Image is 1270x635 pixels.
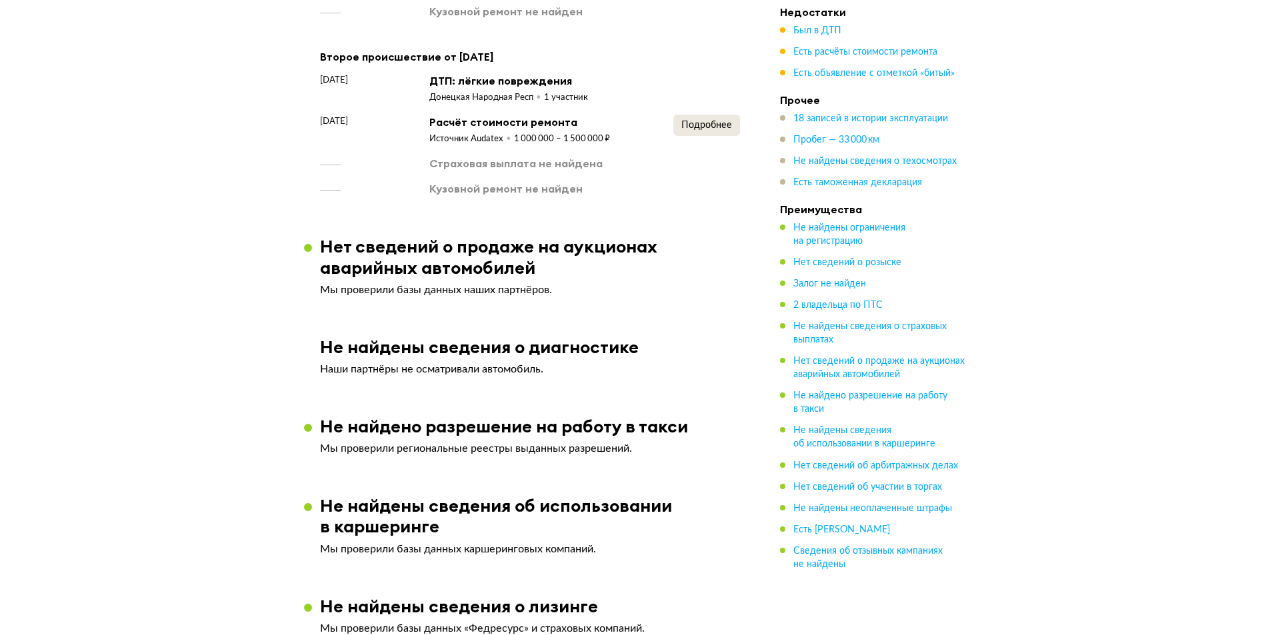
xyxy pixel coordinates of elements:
[320,336,639,357] h3: Не найдены сведения о диагностике
[320,442,740,455] p: Мы проверили региональные реестры выданных разрешений.
[320,283,740,297] p: Мы проверили базы данных наших партнёров.
[793,546,943,568] span: Сведения об отзывных кампаниях не найдены
[793,114,948,123] span: 18 записей в истории эксплуатации
[793,279,866,289] span: Залог не найден
[780,5,967,19] h4: Недостатки
[429,4,583,19] div: Кузовной ремонт не найден
[793,69,955,78] span: Есть объявление с отметкой «битый»
[320,115,348,128] span: [DATE]
[320,495,756,536] h3: Не найдены сведения об использовании в каршеринге
[320,542,740,556] p: Мы проверили базы данных каршеринговых компаний.
[793,135,879,145] span: Пробег — 33 000 км
[429,181,583,196] div: Кузовной ремонт не найден
[320,48,740,65] div: Второе происшествие от [DATE]
[793,47,937,57] span: Есть расчёты стоимости ремонта
[320,73,348,87] span: [DATE]
[429,156,603,171] div: Страховая выплата не найдена
[793,460,958,470] span: Нет сведений об арбитражных делах
[793,503,952,512] span: Не найдены неоплаченные штрафы
[429,92,544,104] div: Донецкая Народная Респ
[681,121,732,130] span: Подробнее
[793,356,965,379] span: Нет сведений о продаже на аукционах аварийных автомобилей
[793,157,957,166] span: Не найдены сведения о техосмотрах
[320,416,688,436] h3: Не найдено разрешение на работу в такси
[320,622,740,635] p: Мы проверили базы данных «Федресурс» и страховых компаний.
[514,133,610,145] div: 1 000 000 – 1 500 000 ₽
[793,258,901,267] span: Нет сведений о розыске
[429,73,588,88] div: ДТП: лёгкие повреждения
[673,115,740,136] button: Подробнее
[793,482,942,491] span: Нет сведений об участии в торгах
[793,391,947,414] span: Не найдено разрешение на работу в такси
[793,301,883,310] span: 2 владельца по ПТС
[320,362,740,376] p: Наши партнёры не осматривали автомобиль.
[780,203,967,216] h4: Преимущества
[429,115,610,129] div: Расчёт стоимости ремонта
[320,596,598,616] h3: Не найдены сведения о лизинге
[793,223,905,246] span: Не найдены ограничения на регистрацию
[320,236,756,277] h3: Нет сведений о продаже на аукционах аварийных автомобилей
[544,92,588,104] div: 1 участник
[793,426,935,448] span: Не найдены сведения об использовании в каршеринге
[793,178,922,187] span: Есть таможенная декларация
[793,26,841,35] span: Был в ДТП
[793,322,947,344] span: Не найдены сведения о страховых выплатах
[780,93,967,107] h4: Прочее
[793,524,890,534] span: Есть [PERSON_NAME]
[429,133,514,145] div: Источник Audatex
